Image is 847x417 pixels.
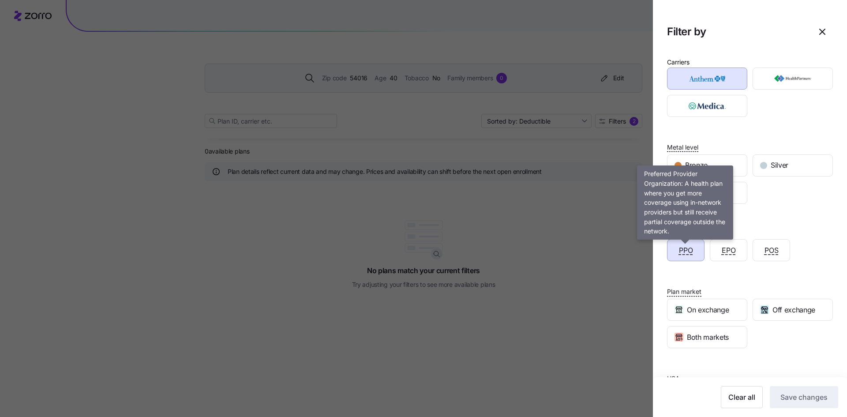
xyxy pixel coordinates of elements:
h1: Filter by [667,25,805,38]
span: Gold [685,187,701,198]
span: Bronze [685,160,708,171]
span: Both markets [687,332,729,343]
span: On exchange [687,304,729,316]
span: PPO [679,245,693,256]
img: Medica [675,97,740,115]
div: Network type [667,229,707,239]
span: Clear all [728,392,755,402]
span: Plan market [667,287,701,296]
button: Save changes [770,386,838,408]
span: Save changes [780,392,828,402]
button: Clear all [721,386,763,408]
span: HSA [667,374,680,383]
span: POS [765,245,779,256]
span: Silver [771,160,788,171]
span: EPO [722,245,736,256]
span: Metal level [667,143,698,152]
img: HealthPartners [761,70,825,87]
img: Anthem [675,70,740,87]
div: Carriers [667,57,690,67]
span: Off exchange [772,304,815,316]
